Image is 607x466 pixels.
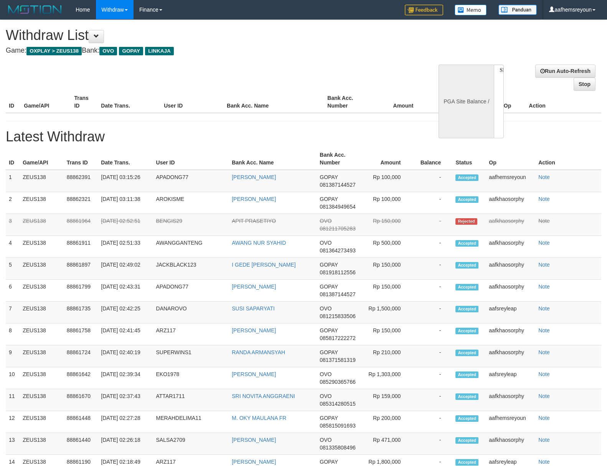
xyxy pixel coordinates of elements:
td: aafhemsreyoun [486,170,535,192]
td: aafsreyleap [486,367,535,389]
td: ZEUS138 [20,323,64,345]
a: Note [538,240,550,246]
span: GOPAY [320,327,338,333]
td: Rp 150,000 [365,323,412,345]
span: GOPAY [320,284,338,290]
span: GOPAY [119,47,143,55]
a: [PERSON_NAME] [232,437,276,443]
td: 88861735 [64,302,98,323]
td: 12 [6,411,20,433]
span: Accepted [455,350,478,356]
span: 081335808496 [320,444,355,451]
th: Date Trans. [98,148,153,170]
th: ID [6,91,21,113]
th: Date Trans. [98,91,161,113]
td: Rp 159,000 [365,389,412,411]
td: Rp 200,000 [365,411,412,433]
td: 88862391 [64,170,98,192]
td: 1 [6,170,20,192]
h1: Withdraw List [6,28,397,43]
span: 081371581319 [320,357,355,363]
td: - [412,302,452,323]
td: 88861964 [64,214,98,236]
th: Op [486,148,535,170]
td: JACKBLACK123 [153,258,229,280]
th: Bank Acc. Name [229,148,317,170]
span: OVO [320,371,332,377]
span: 081211705283 [320,226,355,232]
span: 081387144527 [320,291,355,297]
th: User ID [153,148,229,170]
a: Note [538,218,550,224]
a: [PERSON_NAME] [232,174,276,180]
span: Rejected [455,218,477,225]
a: Note [538,415,550,421]
td: 10 [6,367,20,389]
td: 88862321 [64,192,98,214]
a: AWANG NUR SYAHID [232,240,286,246]
td: Rp 100,000 [365,170,412,192]
td: aafkhaosorphy [486,433,535,455]
a: [PERSON_NAME] [232,459,276,465]
th: Amount [374,91,425,113]
span: 081387144527 [320,182,355,188]
th: Balance [412,148,452,170]
th: Status [452,148,486,170]
td: aafhemsreyoun [486,411,535,433]
span: GOPAY [320,459,338,465]
td: [DATE] 02:43:31 [98,280,153,302]
td: EKO1978 [153,367,229,389]
span: 085815091693 [320,423,355,429]
th: Balance [425,91,471,113]
td: 88861642 [64,367,98,389]
td: 7 [6,302,20,323]
td: aafkhaosorphy [486,345,535,367]
td: [DATE] 02:39:34 [98,367,153,389]
td: - [412,367,452,389]
th: Action [526,91,601,113]
a: M. OKY MAULANA FR [232,415,286,421]
th: Bank Acc. Name [224,91,324,113]
span: 081384949654 [320,204,355,210]
td: 88861799 [64,280,98,302]
a: Note [538,393,550,399]
td: - [412,345,452,367]
span: GOPAY [320,415,338,421]
td: aafkhaosorphy [486,192,535,214]
span: 081364273493 [320,247,355,254]
td: 88861911 [64,236,98,258]
td: - [412,389,452,411]
span: Accepted [455,371,478,378]
td: 88861758 [64,323,98,345]
td: ZEUS138 [20,389,64,411]
td: Rp 150,000 [365,214,412,236]
td: 88861440 [64,433,98,455]
img: Button%20Memo.svg [455,5,487,15]
span: OVO [320,240,332,246]
a: Note [538,327,550,333]
td: 88861448 [64,411,98,433]
td: - [412,433,452,455]
td: ATTAR1711 [153,389,229,411]
span: 085817222272 [320,335,355,341]
td: 4 [6,236,20,258]
td: 3 [6,214,20,236]
td: [DATE] 03:11:38 [98,192,153,214]
th: Bank Acc. Number [324,91,374,113]
th: Bank Acc. Number [317,148,365,170]
td: Rp 150,000 [365,280,412,302]
a: Note [538,196,550,202]
span: OVO [320,218,332,224]
td: ZEUS138 [20,345,64,367]
td: Rp 150,000 [365,258,412,280]
td: 88861724 [64,345,98,367]
td: MERAHDELIMA11 [153,411,229,433]
a: Note [538,262,550,268]
div: PGA Site Balance / [439,65,494,138]
a: Stop [574,78,595,91]
a: APIT PRASETIYO [232,218,276,224]
td: - [412,323,452,345]
td: 5 [6,258,20,280]
th: Game/API [20,148,64,170]
a: Note [538,349,550,355]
